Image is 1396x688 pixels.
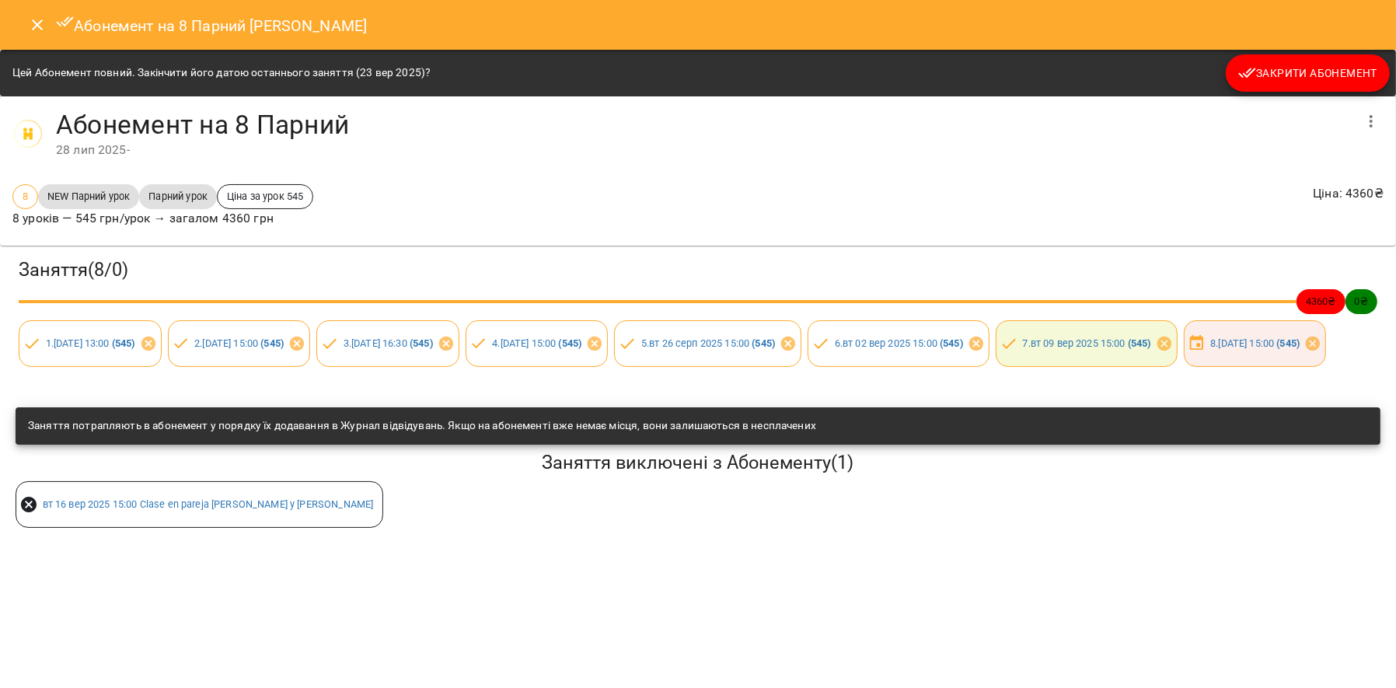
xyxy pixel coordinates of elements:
b: ( 545 ) [1277,337,1300,349]
a: 6.вт 02 вер 2025 15:00 (545) [835,337,963,349]
span: Ціна за урок 545 [218,189,312,204]
a: 8.[DATE] 15:00 (545) [1210,337,1300,349]
button: Закрити Абонемент [1226,54,1390,92]
span: 8 [13,189,37,204]
button: Close [19,6,56,44]
a: 2.[DATE] 15:00 (545) [194,337,284,349]
h4: Абонемент на 8 Парний [56,109,1352,141]
span: 4360 ₴ [1297,294,1345,309]
div: 3.[DATE] 16:30 (545) [316,320,459,367]
div: Цей Абонемент повний. Закінчити його датою останнього заняття (23 вер 2025)? [12,59,431,87]
div: Заняття потрапляють в абонемент у порядку їх додавання в Журнал відвідувань. Якщо на абонементі в... [28,412,816,440]
b: ( 545 ) [410,337,433,349]
div: 8.[DATE] 15:00 (545) [1184,320,1327,367]
a: 1.[DATE] 13:00 (545) [46,337,135,349]
div: 2.[DATE] 15:00 (545) [168,320,311,367]
a: вт 16 вер 2025 15:00 Clase en pareja [PERSON_NAME] y [PERSON_NAME] [43,498,374,510]
a: 5.вт 26 серп 2025 15:00 (545) [641,337,775,349]
b: ( 545 ) [940,337,963,349]
b: ( 545 ) [260,337,284,349]
a: 3.[DATE] 16:30 (545) [344,337,433,349]
span: NEW Парний урок [38,189,139,204]
div: 5.вт 26 серп 2025 15:00 (545) [614,320,801,367]
p: Ціна : 4360 ₴ [1313,184,1384,203]
div: 6.вт 02 вер 2025 15:00 (545) [808,320,989,367]
h6: Абонемент на 8 Парний [PERSON_NAME] [56,12,368,38]
b: ( 545 ) [559,337,582,349]
div: 1.[DATE] 13:00 (545) [19,320,162,367]
span: 0 ₴ [1345,294,1377,309]
img: 8d0eeeb81da45b061d9d13bc87c74316.png [12,118,44,149]
b: ( 545 ) [752,337,775,349]
b: ( 545 ) [112,337,135,349]
div: 7.вт 09 вер 2025 15:00 (545) [996,320,1178,367]
div: 28 лип 2025 - [56,141,1352,159]
h5: Заняття виключені з Абонементу ( 1 ) [16,451,1380,475]
span: Закрити Абонемент [1238,64,1377,82]
span: Парний урок [139,189,217,204]
div: 4.[DATE] 15:00 (545) [466,320,609,367]
b: ( 545 ) [1128,337,1151,349]
a: 7.вт 09 вер 2025 15:00 (545) [1023,337,1151,349]
h3: Заняття ( 8 / 0 ) [19,258,1377,282]
p: 8 уроків — 545 грн/урок → загалом 4360 грн [12,209,313,228]
a: 4.[DATE] 15:00 (545) [492,337,581,349]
